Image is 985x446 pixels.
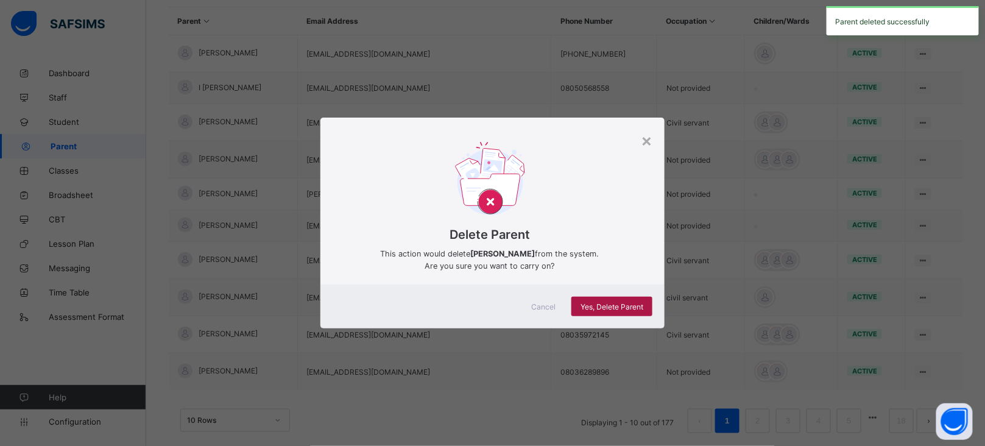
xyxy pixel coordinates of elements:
span: Delete Parent [339,227,641,242]
strong: [PERSON_NAME] [471,249,535,258]
img: delet-svg.b138e77a2260f71d828f879c6b9dcb76.svg [455,142,525,219]
div: Parent deleted successfully [827,6,979,35]
div: × [641,130,652,150]
span: Cancel [531,302,556,311]
span: This action would delete from the system. Are you sure you want to carry on? [339,248,641,272]
span: Yes, Delete Parent [581,302,643,311]
button: Open asap [936,403,973,440]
